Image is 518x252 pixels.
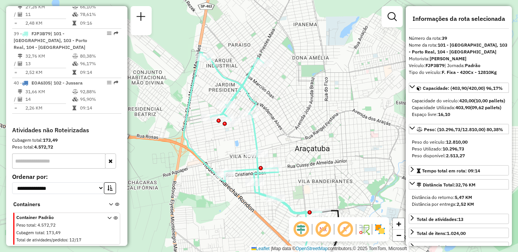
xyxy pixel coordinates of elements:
strong: 101 - [GEOGRAPHIC_DATA], 103 - Porto Real, 104 - [GEOGRAPHIC_DATA] [409,42,507,55]
td: 13 [25,60,72,67]
span: : [67,237,68,243]
i: % de utilização da cubagem [72,12,78,17]
div: Distância por entrega: [412,201,506,208]
em: Opções [107,80,111,85]
td: 11 [25,11,72,18]
td: 95,90% [80,95,118,103]
span: 4.572,72 [38,222,56,228]
td: = [14,19,17,27]
i: Distância Total [18,5,22,9]
div: Map data © contributors,© 2025 TomTom, Microsoft [250,246,409,252]
span: Total de atividades: [417,216,463,222]
div: Peso Utilizado: [412,146,506,152]
i: Total de Atividades [18,61,22,66]
span: 12/17 [69,237,82,243]
strong: 16,10 [438,111,450,117]
i: Total de Atividades [18,97,22,102]
span: Containers [13,200,99,208]
div: Cubagem total: [12,137,121,144]
em: Rota exportada [114,31,118,36]
i: % de utilização da cubagem [72,97,78,102]
strong: R$ 87,13 [441,244,460,250]
td: 31,66 KM [25,88,72,95]
td: 27,26 KM [25,3,72,11]
span: Total de atividades/pedidos [16,237,67,243]
span: EOA6I05 [31,80,50,86]
strong: 13 [458,216,463,222]
td: 09:14 [80,69,118,76]
a: Zoom out [393,230,404,241]
span: − [396,230,401,240]
i: Tempo total em rota [72,21,76,25]
strong: 12.810,00 [446,139,468,145]
h4: Informações da rota selecionada [409,15,509,22]
td: 09:16 [80,19,118,27]
td: / [14,60,17,67]
a: Peso: (10.296,73/12.810,00) 80,38% [409,124,509,134]
span: Exibir rótulo [336,220,354,238]
span: FJP3B79 [31,31,50,36]
td: 32,76 KM [25,52,72,60]
span: | 101 - [GEOGRAPHIC_DATA], 103 - Porto Real, 104 - [GEOGRAPHIC_DATA] [14,31,87,50]
a: OpenStreetMap [296,246,328,251]
img: Exibir/Ocultar setores [374,223,386,235]
div: Distância Total: [417,182,476,188]
div: Peso disponível: [412,152,506,159]
span: | Jornada: [444,63,480,68]
strong: 420,00 [459,98,474,103]
span: 32,76 KM [455,182,476,188]
i: Tempo total em rota [72,70,76,75]
div: Nome da rota: [409,42,509,55]
strong: (10,00 pallets) [474,98,505,103]
a: Capacidade: (403,90/420,00) 96,17% [409,83,509,93]
div: Veículo: [409,62,509,69]
strong: 173,49 [43,137,58,143]
a: Custo total:R$ 87,13 [409,242,509,252]
div: Número da rota: [409,35,509,42]
strong: [PERSON_NAME] [430,56,466,61]
td: 78,61% [80,11,118,18]
span: : [35,222,36,228]
strong: 10.296,73 [443,146,464,152]
a: Zoom in [393,218,404,230]
label: Ordenar por: [12,172,121,181]
strong: 403,90 [455,105,470,110]
td: 14 [25,95,72,103]
span: | 102 - Jussara [50,80,83,86]
a: Total de atividades:13 [409,214,509,224]
span: Container Padrão [16,214,98,221]
td: / [14,11,17,18]
i: Distância Total [18,54,22,58]
a: Distância Total:32,76 KM [409,179,509,189]
strong: F. Fixa - 420Cx - 12810Kg [442,69,497,75]
img: Fluxo de ruas [358,223,370,235]
div: Espaço livre: [412,111,506,118]
td: 2,26 KM [25,104,72,112]
td: 2,48 KM [25,19,72,27]
div: Total de itens: [417,230,466,237]
td: 96,17% [80,60,118,67]
td: = [14,69,17,76]
span: Peso do veículo: [412,139,468,145]
a: Tempo total em rota: 09:14 [409,165,509,175]
span: Cubagem total [16,230,44,235]
strong: 4.572,72 [34,144,53,150]
i: % de utilização do peso [72,89,78,94]
strong: 5,47 KM [455,194,472,200]
div: Peso total: [12,144,121,150]
i: % de utilização do peso [72,54,78,58]
span: + [396,219,401,229]
em: Opções [107,31,111,36]
span: Peso: (10.296,73/12.810,00) 80,38% [424,127,503,132]
div: Peso: (10.296,73/12.810,00) 80,38% [409,136,509,162]
strong: FJP3B79 [425,63,444,68]
span: Capacidade: (403,90/420,00) 96,17% [423,85,503,91]
td: / [14,95,17,103]
div: Capacidade do veículo: [412,97,506,104]
a: Exibir filtros [385,9,400,24]
div: Capacidade: (403,90/420,00) 96,17% [409,94,509,121]
td: 2,52 KM [25,69,72,76]
a: Total de itens:1.024,00 [409,228,509,238]
div: Distância Total:32,76 KM [409,191,509,211]
td: = [14,104,17,112]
